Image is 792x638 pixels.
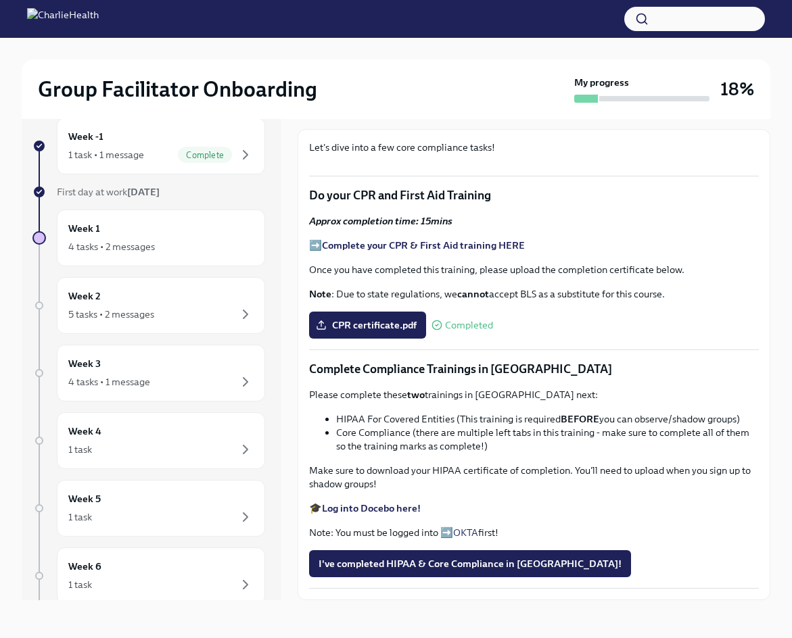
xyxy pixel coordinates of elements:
p: : Due to state regulations, we accept BLS as a substitute for this course. [309,287,759,301]
p: Complete Compliance Trainings in [GEOGRAPHIC_DATA] [309,361,759,377]
p: Note: You must be logged into ➡️ first! [309,526,759,539]
a: Week 51 task [32,480,265,537]
label: CPR certificate.pdf [309,312,426,339]
h6: Week -1 [68,129,103,144]
p: Please complete these trainings in [GEOGRAPHIC_DATA] next: [309,388,759,401]
a: First day at work[DATE] [32,185,265,199]
strong: Note [309,288,331,300]
div: 1 task • 1 message [68,148,144,162]
a: Week 41 task [32,412,265,469]
div: 4 tasks • 1 message [68,375,150,389]
a: Log into Docebo here! [322,502,421,514]
p: ➡️ [309,239,759,252]
p: Let's dive into a few core compliance tasks! [309,141,759,154]
div: 5 tasks • 2 messages [68,308,154,321]
span: Complete [178,150,232,160]
button: I've completed HIPAA & Core Compliance in [GEOGRAPHIC_DATA]! [309,550,631,577]
span: I've completed HIPAA & Core Compliance in [GEOGRAPHIC_DATA]! [319,557,622,570]
span: Completed [445,320,493,330]
div: 4 tasks • 2 messages [68,240,155,253]
h6: Week 4 [68,424,101,439]
a: Week 25 tasks • 2 messages [32,277,265,334]
h6: Week 2 [68,289,101,303]
span: First day at work [57,186,160,198]
div: 1 task [68,578,92,591]
p: Make sure to download your HIPAA certificate of completion. You'll need to upload when you sign u... [309,464,759,491]
a: Week 34 tasks • 1 message [32,345,265,401]
h6: Week 1 [68,221,100,236]
strong: Approx completion time: 15mins [309,215,452,227]
div: 1 task [68,510,92,524]
p: Do your CPR and First Aid Training [309,187,759,203]
a: Week 14 tasks • 2 messages [32,210,265,266]
h6: Week 6 [68,559,101,574]
span: CPR certificate.pdf [319,318,417,332]
p: 🎓 [309,501,759,515]
a: OKTA [453,526,478,539]
h6: Week 5 [68,491,101,506]
li: Core Compliance (there are multiple left tabs in this training - make sure to complete all of the... [336,426,759,453]
p: Once you have completed this training, please upload the completion certificate below. [309,263,759,276]
h6: Week 3 [68,356,101,371]
strong: BEFORE [561,413,599,425]
h3: 18% [720,77,754,101]
h2: Group Facilitator Onboarding [38,76,317,103]
a: Week -11 task • 1 messageComplete [32,118,265,174]
strong: cannot [457,288,489,300]
strong: two [407,389,425,401]
a: Week 61 task [32,547,265,604]
img: CharlieHealth [27,8,99,30]
strong: [DATE] [127,186,160,198]
strong: My progress [574,76,629,89]
li: HIPAA For Covered Entities (This training is required you can observe/shadow groups) [336,412,759,426]
div: 1 task [68,443,92,456]
a: Complete your CPR & First Aid training HERE [322,239,525,251]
